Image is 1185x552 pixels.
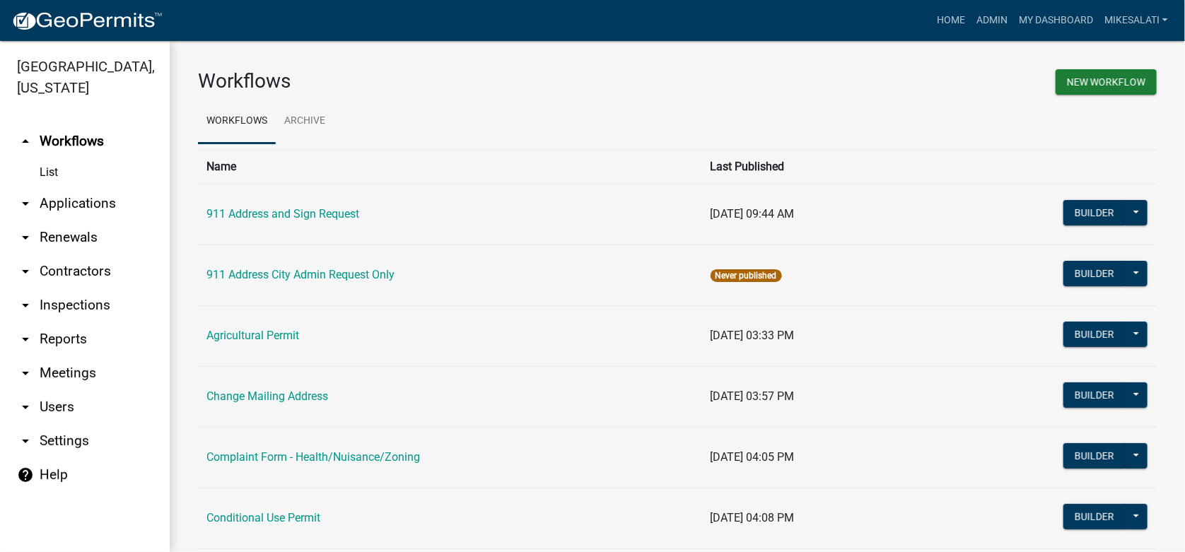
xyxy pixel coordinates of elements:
[711,207,795,221] span: [DATE] 09:44 AM
[1063,382,1126,408] button: Builder
[1099,7,1174,34] a: MikeSalati
[206,511,320,524] a: Conditional Use Permit
[17,297,34,314] i: arrow_drop_down
[702,149,981,184] th: Last Published
[198,149,702,184] th: Name
[711,269,782,282] span: Never published
[17,229,34,246] i: arrow_drop_down
[276,99,334,144] a: Archive
[17,263,34,280] i: arrow_drop_down
[17,433,34,450] i: arrow_drop_down
[711,389,795,403] span: [DATE] 03:57 PM
[17,466,34,483] i: help
[17,365,34,382] i: arrow_drop_down
[971,7,1013,34] a: Admin
[206,450,420,464] a: Complaint Form - Health/Nuisance/Zoning
[198,99,276,144] a: Workflows
[17,195,34,212] i: arrow_drop_down
[711,329,795,342] span: [DATE] 03:33 PM
[206,268,395,281] a: 911 Address City Admin Request Only
[931,7,971,34] a: Home
[17,133,34,150] i: arrow_drop_up
[711,511,795,524] span: [DATE] 04:08 PM
[1063,200,1126,225] button: Builder
[206,207,359,221] a: 911 Address and Sign Request
[1056,69,1157,95] button: New Workflow
[206,329,299,342] a: Agricultural Permit
[1063,322,1126,347] button: Builder
[206,389,328,403] a: Change Mailing Address
[1063,261,1126,286] button: Builder
[17,399,34,416] i: arrow_drop_down
[1063,504,1126,529] button: Builder
[1063,443,1126,469] button: Builder
[711,450,795,464] span: [DATE] 04:05 PM
[17,331,34,348] i: arrow_drop_down
[1013,7,1099,34] a: My Dashboard
[198,69,667,93] h3: Workflows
